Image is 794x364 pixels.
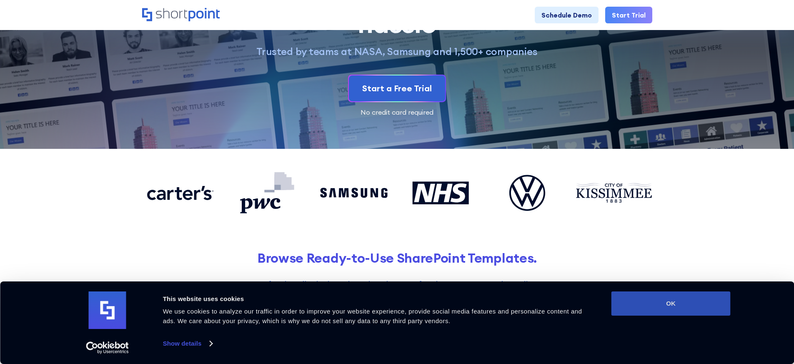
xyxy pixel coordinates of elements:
p: Professionally designed modern layouts for departments, onboarding, homepages, brand hubs, and more. [233,278,561,303]
div: Start a Free Trial [362,82,432,95]
a: Start Trial [605,7,652,23]
a: Show details [163,337,212,350]
span: We use cookies to analyze our traffic in order to improve your website experience, provide social... [163,308,582,324]
div: No credit card required [142,109,652,115]
a: Start a Free Trial [349,75,445,101]
a: Usercentrics Cookiebot - opens in a new window [71,341,144,354]
p: Trusted by teams at NASA, Samsung and 1,500+ companies [202,45,592,58]
div: This website uses cookies [163,294,593,304]
a: Schedule Demo [535,7,599,23]
h2: Browse Ready-to-Use SharePoint Templates. [142,250,652,266]
iframe: Chat Widget [644,267,794,364]
a: Home [142,8,220,22]
button: OK [611,291,731,316]
img: logo [89,291,126,329]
